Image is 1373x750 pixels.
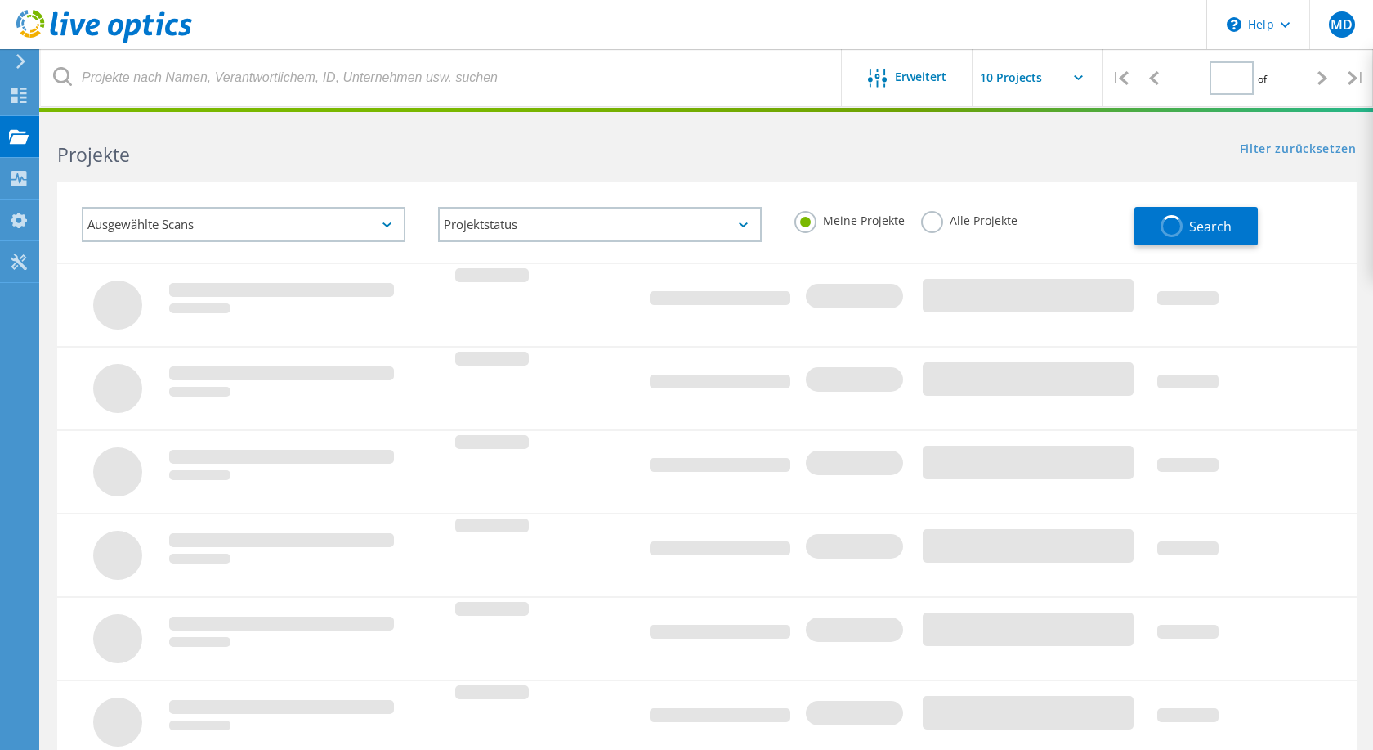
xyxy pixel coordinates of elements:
[1240,143,1357,157] a: Filter zurücksetzen
[438,207,762,242] div: Projektstatus
[1258,72,1267,86] span: of
[41,49,843,106] input: Projekte nach Namen, Verantwortlichem, ID, Unternehmen usw. suchen
[1227,17,1241,32] svg: \n
[82,207,405,242] div: Ausgewählte Scans
[1339,49,1373,107] div: |
[1331,18,1353,31] span: MD
[1189,218,1232,236] span: Search
[895,71,946,83] span: Erweitert
[794,211,905,227] label: Meine Projekte
[921,211,1017,227] label: Alle Projekte
[16,34,192,46] a: Live Optics Dashboard
[1103,49,1137,107] div: |
[57,141,130,168] b: Projekte
[1134,207,1258,245] button: Search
